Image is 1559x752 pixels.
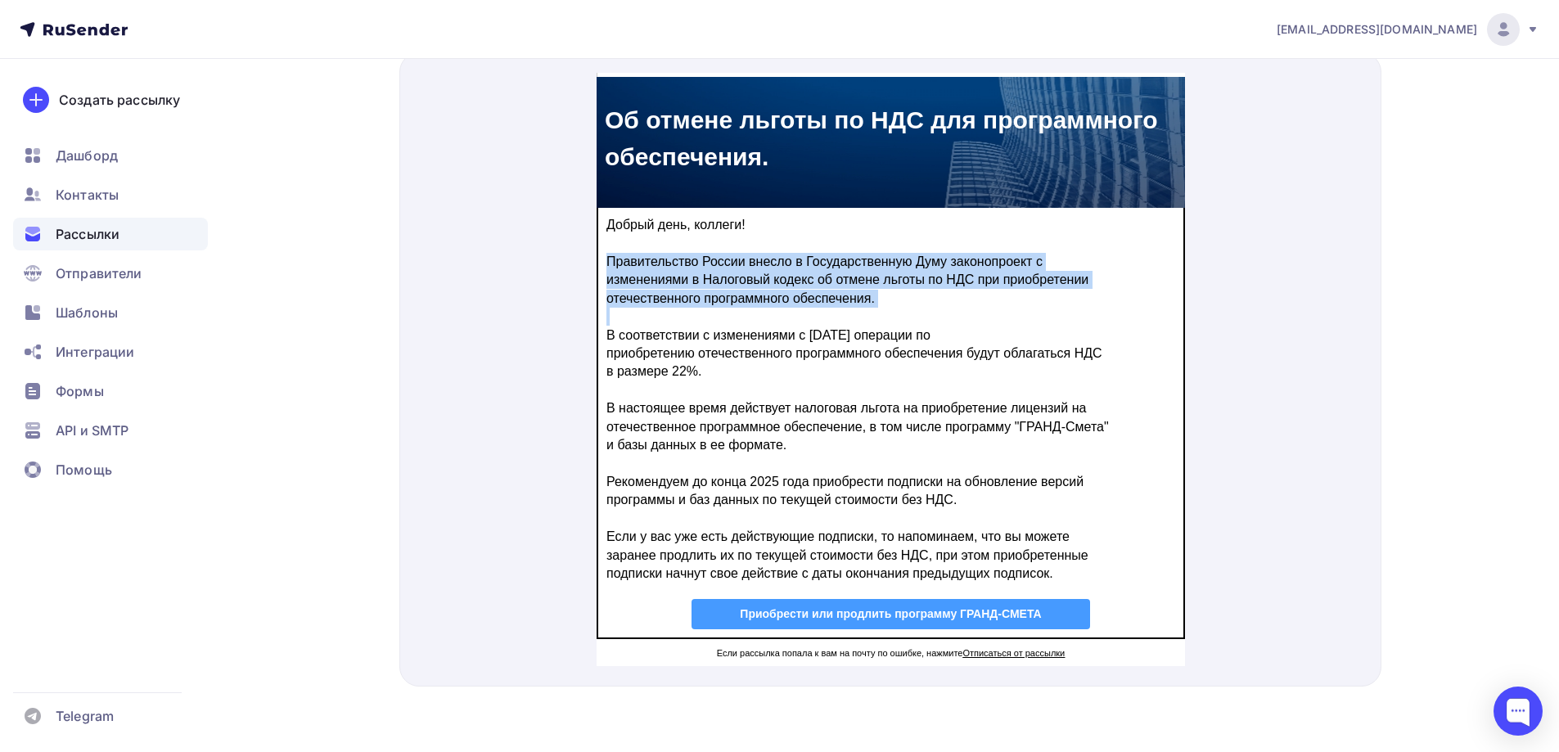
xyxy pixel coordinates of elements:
a: Отправители [13,257,208,290]
a: Рассылки [13,218,208,250]
span: Telegram [56,706,114,726]
div: Создать рассылку [59,90,180,110]
a: Приобрести или продлить программу ГРАНД-СМЕТА [95,526,493,556]
a: Отписаться от рассылки [366,575,468,585]
span: Приобрести или продлить программу ГРАНД-СМЕТА [143,534,444,547]
span: Шаблоны [56,303,118,322]
span: Помощь [56,460,112,480]
p: В соответствии с изменениями с [DATE] операции по приобретению отечественного программного обеспе... [10,235,579,308]
a: Контакты [13,178,208,211]
p: В настоящее время действует налоговая льгота на приобретение лицензий на отечественное программно... [10,308,579,382]
p: Правительство России внесло в Государственную Думу законопроект с изменениями в Налоговый кодекс ... [10,180,579,235]
p: Если у вас уже есть действующие подписки, то напоминаем, что вы можете заранее продлить их по тек... [10,437,579,511]
a: Дашборд [13,139,208,172]
a: Добрый день, коллеги! [10,145,149,159]
span: Дашборд [56,146,118,165]
span: Контакты [56,185,119,205]
span: Отправители [56,263,142,283]
span: Об отмене льготы по НДС для программного обеспечения. [8,34,561,97]
a: Шаблоны [13,296,208,329]
span: Интеграции [56,342,134,362]
span: Рассылки [56,224,119,244]
a: Формы [13,375,208,408]
span: API и SMTP [56,421,128,440]
span: Формы [56,381,104,401]
span: Если рассылка попала к вам на почту по ошибке, нажмите [120,575,469,585]
a: [EMAIL_ADDRESS][DOMAIN_NAME] [1277,13,1539,46]
p: Рекомендуем до конца 2025 года приобрести подписки на обновление версий программы и баз данных по... [10,381,579,436]
span: [EMAIL_ADDRESS][DOMAIN_NAME] [1277,21,1477,38]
